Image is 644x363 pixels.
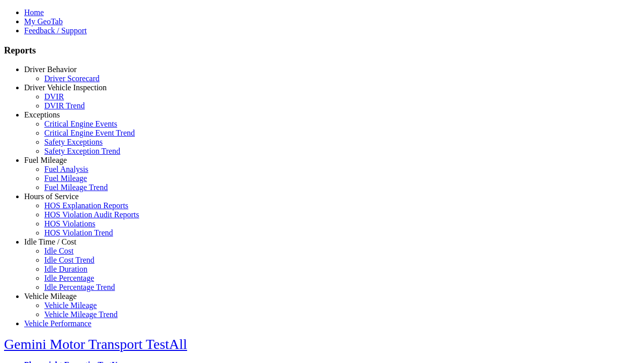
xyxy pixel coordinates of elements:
[24,319,92,328] a: Vehicle Performance
[44,210,139,219] a: HOS Violation Audit Reports
[44,256,95,264] a: Idle Cost Trend
[44,201,128,210] a: HOS Explanation Reports
[44,274,94,282] a: Idle Percentage
[44,92,64,101] a: DVIR
[44,283,115,291] a: Idle Percentage Trend
[24,110,60,119] a: Exceptions
[24,26,87,35] a: Feedback / Support
[24,237,76,246] a: Idle Time / Cost
[44,247,73,255] a: Idle Cost
[44,165,89,173] a: Fuel Analysis
[44,174,87,183] a: Fuel Mileage
[44,228,113,237] a: HOS Violation Trend
[4,336,187,352] a: Gemini Motor Transport TestAll
[44,138,103,146] a: Safety Exceptions
[24,156,67,164] a: Fuel Mileage
[24,65,76,74] a: Driver Behavior
[24,8,44,17] a: Home
[24,17,63,26] a: My GeoTab
[44,265,88,273] a: Idle Duration
[4,45,640,56] h3: Reports
[44,310,118,319] a: Vehicle Mileage Trend
[44,119,117,128] a: Critical Engine Events
[44,74,100,83] a: Driver Scorecard
[44,129,135,137] a: Critical Engine Event Trend
[44,101,85,110] a: DVIR Trend
[24,292,76,300] a: Vehicle Mileage
[44,183,108,192] a: Fuel Mileage Trend
[44,219,95,228] a: HOS Violations
[44,147,120,155] a: Safety Exception Trend
[44,301,97,310] a: Vehicle Mileage
[24,83,107,92] a: Driver Vehicle Inspection
[24,192,78,201] a: Hours of Service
